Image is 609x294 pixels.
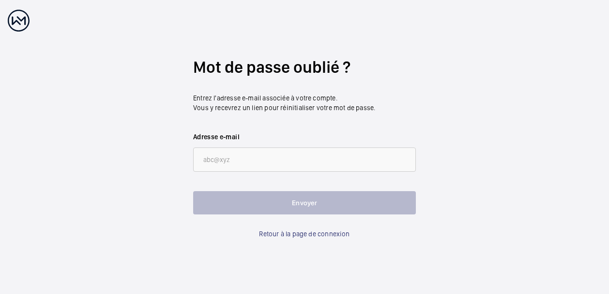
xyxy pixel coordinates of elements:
a: Retour à la page de connexion [259,229,350,239]
button: Envoyer [193,191,416,214]
h2: Mot de passe oublié ? [193,56,416,79]
input: abc@xyz [193,147,416,172]
p: Entrez l'adresse e-mail associée à votre compte. Vous y recevrez un lien pour réinitialiser votre... [193,93,416,113]
label: Adresse e-mail [193,132,416,142]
